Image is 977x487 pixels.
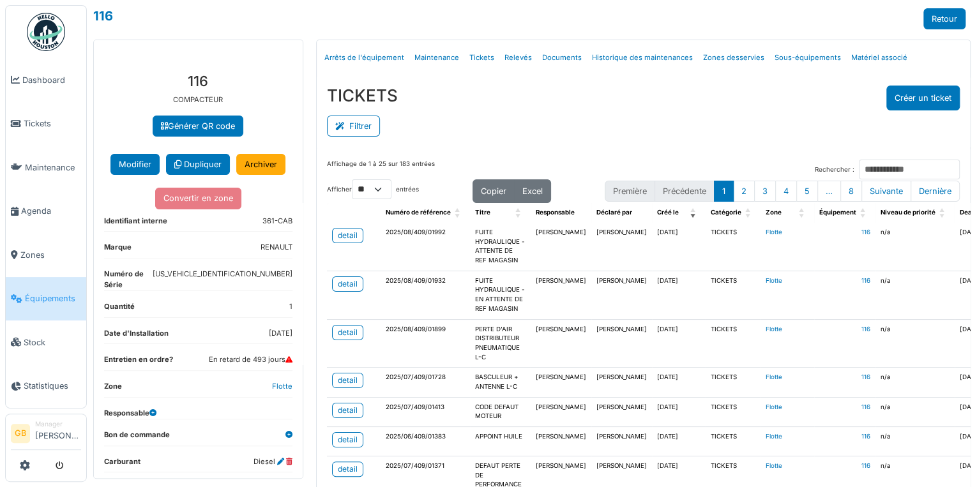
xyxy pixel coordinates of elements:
span: Créé le [657,209,679,216]
div: detail [338,230,358,241]
td: [DATE] [652,223,706,271]
span: Niveau de priorité: Activate to sort [939,203,947,223]
a: GB Manager[PERSON_NAME] [11,419,81,450]
span: Zones [20,249,81,261]
td: [PERSON_NAME] [531,368,591,397]
a: Équipements [6,277,86,321]
a: 116 [861,277,870,284]
a: detail [332,373,363,388]
div: detail [338,463,358,475]
div: Affichage de 1 à 25 sur 183 entrées [327,160,435,179]
nav: pagination [605,181,960,202]
td: [PERSON_NAME] [591,223,652,271]
a: Flotte [766,433,782,440]
h3: 116 [104,73,292,89]
div: detail [338,278,358,290]
td: TICKETS [706,271,761,319]
td: [DATE] [652,271,706,319]
p: COMPACTEUR [104,94,292,105]
button: Excel [514,179,551,203]
a: 116 [93,8,113,24]
dt: Entretien en ordre? [104,354,173,370]
td: BASCULEUR + ANTENNE L-C [470,368,531,397]
dt: Responsable [104,408,156,419]
td: FUITE HYDRAULIQUE - ATTENTE DE REF MAGASIN [470,223,531,271]
button: Filtrer [327,116,380,137]
td: [PERSON_NAME] [591,319,652,368]
span: Titre: Activate to sort [515,203,523,223]
td: [PERSON_NAME] [591,271,652,319]
dd: [DATE] [269,328,292,339]
span: Copier [481,186,506,196]
a: Relevés [499,43,537,73]
span: Zone [766,209,782,216]
button: Last [911,181,960,202]
select: Afficherentrées [352,179,391,199]
td: 2025/07/409/01728 [381,368,470,397]
dt: Numéro de Série [104,269,153,290]
a: Maintenance [6,146,86,190]
dt: Date d'Installation [104,328,169,344]
dt: Identifiant interne [104,216,167,232]
td: 2025/08/409/01932 [381,271,470,319]
div: detail [338,327,358,338]
a: Historique des maintenances [587,43,698,73]
a: Maintenance [409,43,464,73]
td: [PERSON_NAME] [591,397,652,426]
a: 116 [861,229,870,236]
button: 5 [796,181,818,202]
a: Zones [6,233,86,277]
a: Dashboard [6,58,86,102]
label: Rechercher : [815,165,854,175]
td: TICKETS [706,427,761,456]
span: Équipement: Activate to sort [860,203,868,223]
span: Maintenance [25,161,81,174]
td: PERTE D'AIR DISTRIBUTEUR PNEUMATIQUE L-C [470,319,531,368]
td: [DATE] [652,368,706,397]
a: Documents [537,43,587,73]
span: Statistiques [24,380,81,392]
span: Agenda [21,205,81,217]
td: n/a [875,223,955,271]
button: 2 [733,181,755,202]
span: Stock [24,336,81,348]
td: FUITE HYDRAULIQUE - EN ATTENTE DE REF MAGASIN [470,271,531,319]
h3: TICKETS [327,86,398,105]
dd: RENAULT [261,242,292,253]
a: Tickets [464,43,499,73]
span: Responsable [536,209,575,216]
button: 1 [714,181,734,202]
td: 2025/08/409/01899 [381,319,470,368]
td: n/a [875,368,955,397]
td: [PERSON_NAME] [531,271,591,319]
a: detail [332,228,363,243]
a: 116 [861,326,870,333]
button: Copier [473,179,515,203]
a: Agenda [6,190,86,234]
a: detail [332,325,363,340]
a: Arrêts de l'équipement [319,43,409,73]
a: detail [332,403,363,418]
td: [PERSON_NAME] [531,427,591,456]
a: Flotte [766,403,782,410]
a: Matériel associé [846,43,913,73]
div: detail [338,405,358,416]
button: Next [861,181,911,202]
span: Équipements [25,292,81,304]
a: Flotte [272,382,292,391]
td: TICKETS [706,397,761,426]
a: Retour [923,8,966,29]
a: Flotte [766,462,782,469]
td: TICKETS [706,319,761,368]
span: Équipement [819,209,856,216]
label: Afficher entrées [327,179,419,199]
a: Flotte [766,373,782,380]
button: … [817,181,841,202]
td: n/a [875,427,955,456]
td: [DATE] [652,427,706,456]
div: detail [338,375,358,386]
dd: Diesel [254,456,292,467]
a: 116 [861,373,870,380]
dt: Quantité [104,301,135,317]
td: [PERSON_NAME] [531,223,591,271]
